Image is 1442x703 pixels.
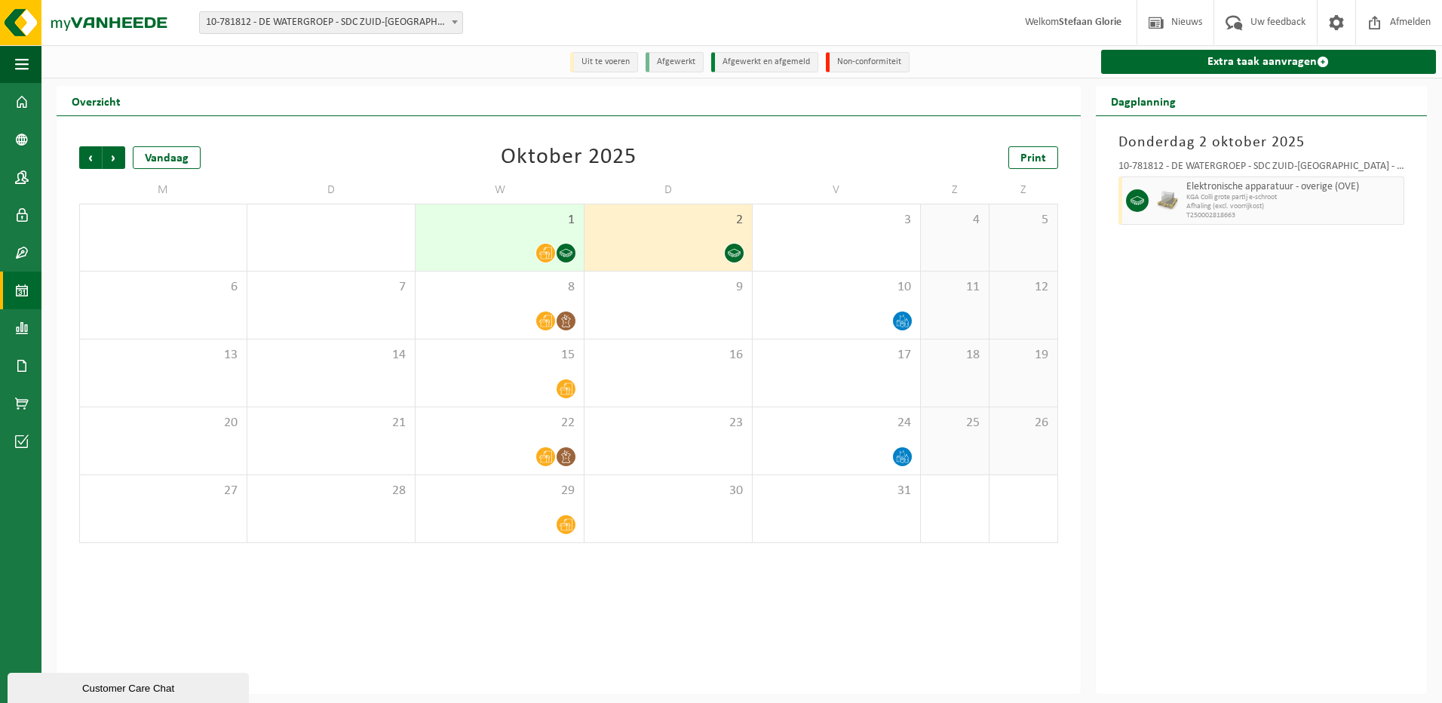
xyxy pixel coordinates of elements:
h2: Overzicht [57,86,136,115]
td: Z [989,177,1058,204]
span: 4 [928,212,981,229]
span: Afhaling (excl. voorrijkost) [1186,202,1400,211]
td: M [79,177,247,204]
span: 31 [760,483,913,499]
span: 30 [592,483,744,499]
span: 15 [423,347,575,364]
a: Extra taak aanvragen [1101,50,1436,74]
td: Z [921,177,989,204]
li: Afgewerkt en afgemeld [711,52,818,72]
li: Afgewerkt [646,52,704,72]
span: 13 [87,347,239,364]
span: 21 [255,415,407,431]
span: 26 [997,415,1050,431]
span: 19 [997,347,1050,364]
span: 12 [997,279,1050,296]
strong: Stefaan Glorie [1059,17,1121,28]
li: Uit te voeren [570,52,638,72]
td: W [416,177,584,204]
span: 14 [255,347,407,364]
div: 10-781812 - DE WATERGROEP - SDC ZUID-[GEOGRAPHIC_DATA] - [GEOGRAPHIC_DATA] [1118,161,1404,177]
span: Volgende [103,146,125,169]
div: Oktober 2025 [501,146,637,169]
span: 1 [423,212,575,229]
td: V [753,177,921,204]
span: 17 [760,347,913,364]
span: 10 [760,279,913,296]
span: 8 [423,279,575,296]
span: 11 [928,279,981,296]
td: D [247,177,416,204]
span: 2 [592,212,744,229]
span: Vorige [79,146,102,169]
span: 10-781812 - DE WATERGROEP - SDC ZUID-MOORSELE - MOORSELE [200,12,462,33]
span: 3 [760,212,913,229]
span: 16 [592,347,744,364]
span: 28 [255,483,407,499]
span: 7 [255,279,407,296]
span: 18 [928,347,981,364]
span: 22 [423,415,575,431]
span: 10-781812 - DE WATERGROEP - SDC ZUID-MOORSELE - MOORSELE [199,11,463,34]
span: 29 [423,483,575,499]
td: D [584,177,753,204]
span: 27 [87,483,239,499]
div: Vandaag [133,146,201,169]
span: Elektronische apparatuur - overige (OVE) [1186,181,1400,193]
span: 25 [928,415,981,431]
h2: Dagplanning [1096,86,1191,115]
span: 24 [760,415,913,431]
iframe: chat widget [8,670,252,703]
li: Non-conformiteit [826,52,910,72]
span: 6 [87,279,239,296]
a: Print [1008,146,1058,169]
span: 5 [997,212,1050,229]
span: 20 [87,415,239,431]
img: LP-PA-00000-WDN-11 [1156,189,1179,212]
span: T250002818663 [1186,211,1400,220]
span: 9 [592,279,744,296]
span: Print [1020,152,1046,164]
h3: Donderdag 2 oktober 2025 [1118,131,1404,154]
span: KGA Colli grote partij e-schroot [1186,193,1400,202]
span: 23 [592,415,744,431]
